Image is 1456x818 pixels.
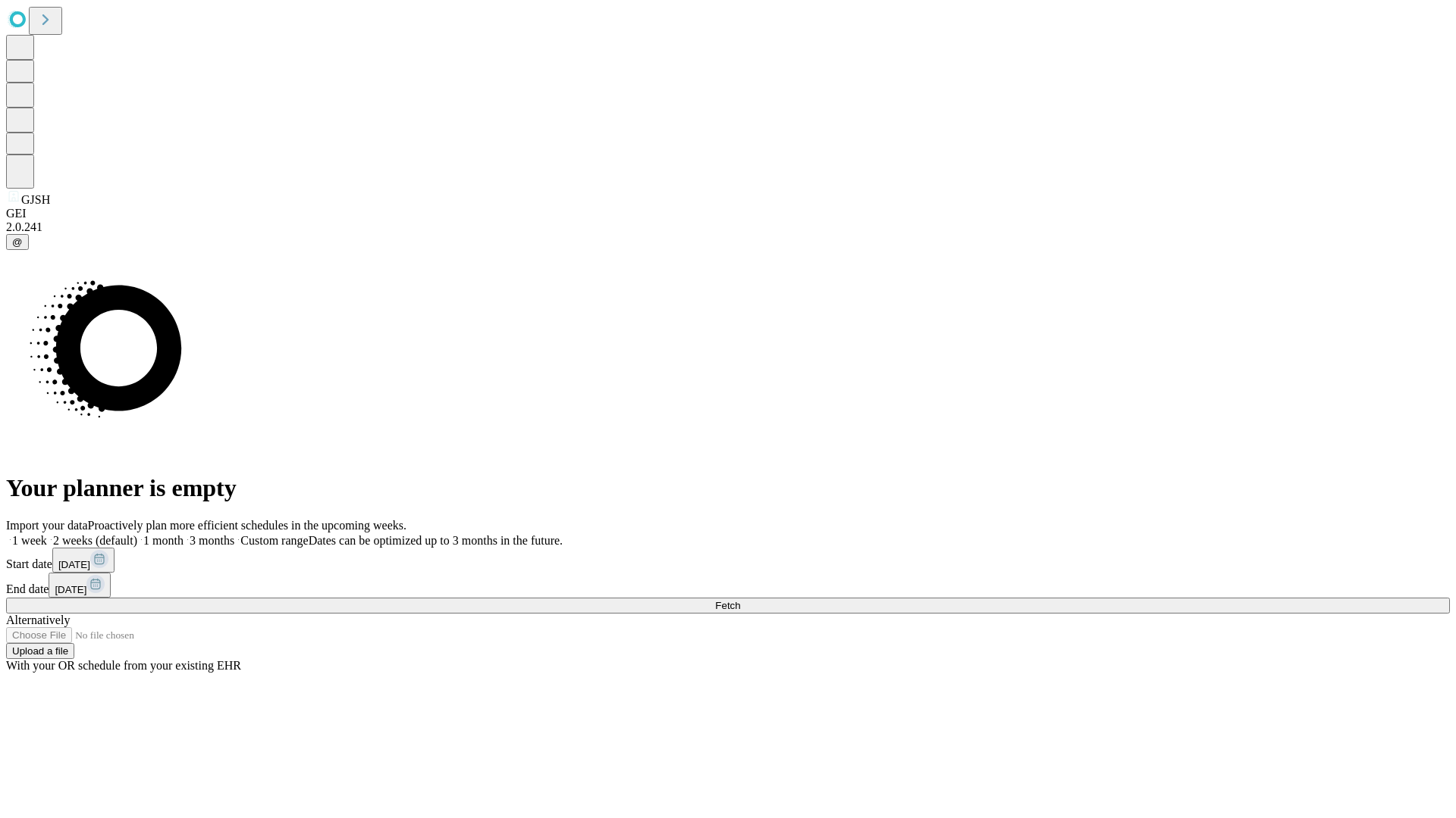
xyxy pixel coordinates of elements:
button: [DATE] [49,573,111,598]
span: @ [12,236,23,248]
div: 2.0.241 [6,220,1450,234]
span: 1 month [143,534,184,547]
button: Fetch [6,598,1450,613]
span: With your OR schedule from your existing EHR [6,659,241,672]
span: GJSH [21,193,50,206]
h1: Your planner is empty [6,474,1450,502]
button: [DATE] [52,548,115,573]
div: GEI [6,207,1450,220]
div: End date [6,573,1450,598]
span: Custom range [240,534,308,547]
span: Alternatively [6,613,70,626]
span: Import your data [6,519,88,532]
span: [DATE] [55,584,86,595]
div: Start date [6,548,1450,573]
span: 1 week [12,534,47,547]
button: Upload a file [6,643,74,659]
span: 2 weeks (default) [53,534,137,547]
span: Proactively plan more efficient schedules in the upcoming weeks. [88,519,406,532]
span: Dates can be optimized up to 3 months in the future. [309,534,563,547]
span: 3 months [190,534,234,547]
span: [DATE] [58,559,90,570]
span: Fetch [715,600,740,611]
button: @ [6,234,29,250]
